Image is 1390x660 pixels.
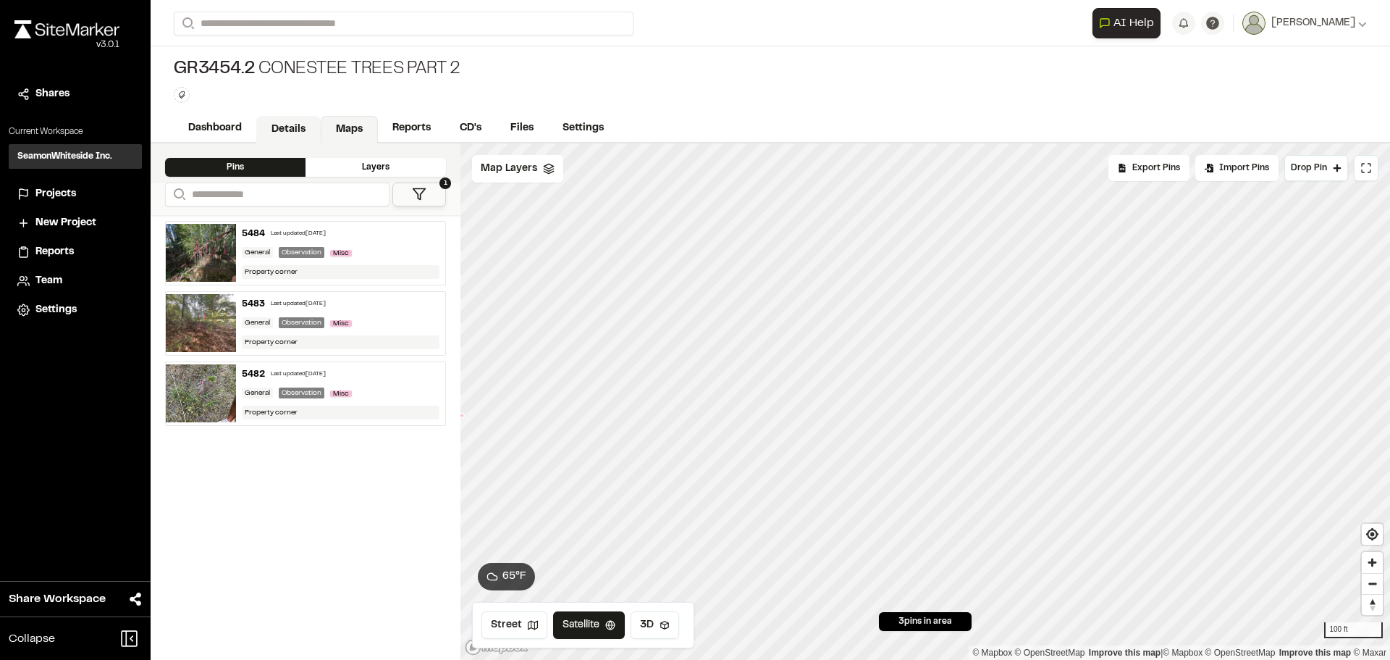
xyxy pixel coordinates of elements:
button: Open AI Assistant [1092,8,1161,38]
div: Conestee Trees part 2 [174,58,460,81]
button: 65°F [478,563,535,590]
a: Settings [548,114,618,142]
a: CD's [445,114,496,142]
img: rebrand.png [14,20,119,38]
button: Zoom out [1362,573,1383,594]
span: Team [35,273,62,289]
button: Satellite [553,611,625,639]
button: 3D [631,611,679,639]
div: General [242,247,273,258]
a: Map feedback [1089,648,1161,658]
div: Observation [279,317,324,328]
div: Last updated [DATE] [271,230,326,238]
a: OpenStreetMap [1205,648,1276,658]
div: Import Pins into your project [1195,155,1279,181]
span: [PERSON_NAME] [1271,15,1355,31]
span: Misc [330,250,352,256]
span: New Project [35,215,96,231]
button: Reset bearing to north [1362,594,1383,615]
span: Share Workspace [9,590,106,608]
div: Layers [306,158,446,177]
div: Pins [165,158,306,177]
canvas: Map [460,143,1390,660]
a: Settings [17,302,133,318]
span: Settings [35,302,77,318]
button: Edit Tags [174,87,190,103]
a: Reports [378,114,445,142]
div: Property corner [242,335,440,349]
div: Observation [279,388,324,398]
a: Mapbox [972,648,1012,658]
a: Reports [17,244,133,260]
button: Find my location [1362,524,1383,545]
a: Mapbox [1163,648,1202,658]
a: Maxar [1353,648,1386,658]
span: GR3454.2 [174,58,256,81]
a: Team [17,273,133,289]
button: Search [174,12,200,35]
a: Improve this map [1279,648,1351,658]
div: No pins available to export [1108,155,1189,181]
div: Last updated [DATE] [271,370,326,379]
span: Reports [35,244,74,260]
span: 65 ° F [502,569,526,585]
div: 5483 [242,298,265,311]
span: Shares [35,86,69,102]
span: Misc [330,320,352,327]
span: Import Pins [1219,162,1269,175]
div: Observation [279,247,324,258]
span: 3 pins in area [898,615,952,628]
p: Current Workspace [9,125,142,138]
button: [PERSON_NAME] [1242,12,1367,35]
img: file [166,224,236,282]
button: Search [165,183,191,206]
button: Drop Pin [1284,155,1348,181]
div: Open AI Assistant [1092,8,1166,38]
div: | [972,646,1386,660]
div: Last updated [DATE] [271,300,326,309]
div: General [242,317,273,328]
img: User [1242,12,1265,35]
div: Property corner [242,265,440,279]
div: 100 ft [1324,622,1383,638]
a: OpenStreetMap [1015,648,1085,658]
h3: SeamonWhiteside Inc. [17,150,112,163]
span: Map Layers [481,161,537,177]
a: Details [256,116,321,143]
div: Oh geez...please don't... [14,38,119,51]
div: 5482 [242,368,265,381]
a: Files [496,114,548,142]
div: Property corner [242,406,440,419]
img: file [166,364,236,422]
button: Zoom in [1362,552,1383,573]
a: Shares [17,86,133,102]
span: 1 [439,177,451,189]
a: Projects [17,186,133,202]
span: Projects [35,186,76,202]
a: Dashboard [174,114,256,142]
span: Misc [330,390,352,397]
span: Export Pins [1132,162,1180,175]
a: Maps [321,116,378,143]
a: New Project [17,215,133,231]
button: Street [481,611,547,639]
span: Collapse [9,630,55,648]
div: General [242,388,273,398]
span: Drop Pin [1291,162,1327,175]
div: 5484 [242,227,265,241]
span: AI Help [1113,14,1154,32]
img: file [166,294,236,352]
button: 1 [392,183,446,206]
a: Mapbox logo [465,639,528,656]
